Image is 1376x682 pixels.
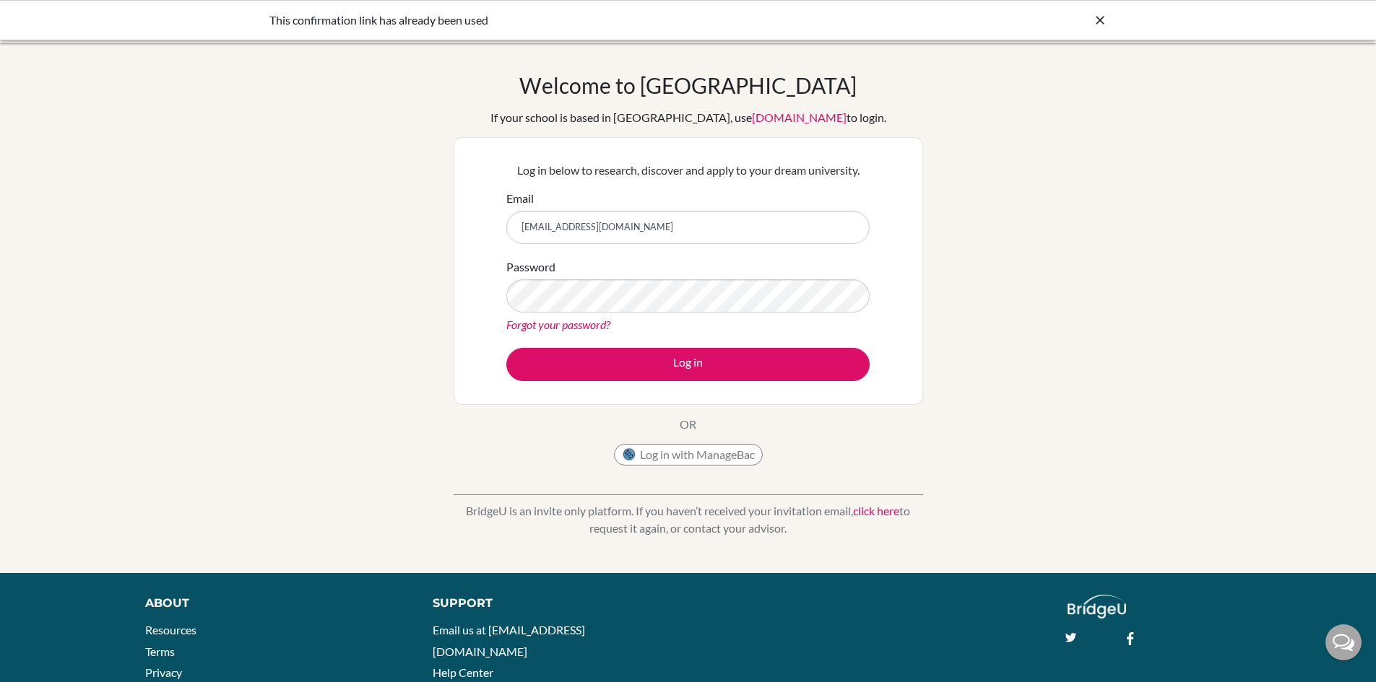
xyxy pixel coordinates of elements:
[145,665,182,679] a: Privacy
[269,12,891,29] div: This confirmation link has already been used
[506,162,870,179] p: Log in below to research, discover and apply to your dream university.
[506,348,870,381] button: Log in
[490,109,886,126] div: If your school is based in [GEOGRAPHIC_DATA], use to login.
[1068,595,1126,618] img: logo_white@2x-f4f0deed5e89b7ecb1c2cc34c3e3d731f90f0f143d5ea2071677605dd97b5244.png
[33,10,62,23] span: Help
[454,502,923,537] p: BridgeU is an invite only platform. If you haven’t received your invitation email, to request it ...
[680,416,696,433] p: OR
[519,72,857,98] h1: Welcome to [GEOGRAPHIC_DATA]
[614,444,763,465] button: Log in with ManageBac
[433,595,671,612] div: Support
[506,318,610,331] a: Forgot your password?
[853,504,899,517] a: click here
[145,623,196,637] a: Resources
[145,595,400,612] div: About
[506,258,555,276] label: Password
[433,623,585,658] a: Email us at [EMAIL_ADDRESS][DOMAIN_NAME]
[433,665,493,679] a: Help Center
[506,190,534,207] label: Email
[752,110,847,124] a: [DOMAIN_NAME]
[145,644,175,658] a: Terms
